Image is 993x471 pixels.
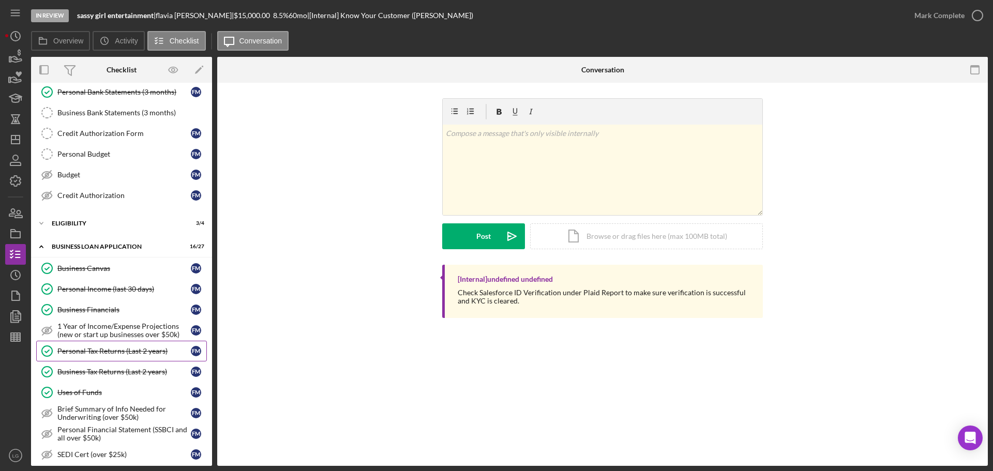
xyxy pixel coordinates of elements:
[156,11,234,20] div: flavia [PERSON_NAME] |
[191,87,201,97] div: f m
[36,299,207,320] a: Business Financialsfm
[289,11,307,20] div: 60 mo
[57,285,191,293] div: Personal Income (last 30 days)
[57,191,191,200] div: Credit Authorization
[581,66,624,74] div: Conversation
[57,88,191,96] div: Personal Bank Statements (3 months)
[191,305,201,315] div: f m
[191,284,201,294] div: f m
[36,423,207,444] a: Personal Financial Statement (SSBCI and all over $50k)fm
[191,429,201,439] div: f m
[958,426,983,450] div: Open Intercom Messenger
[234,11,273,20] div: $15,000.00
[57,150,191,158] div: Personal Budget
[52,244,178,250] div: BUSINESS LOAN APPLICATION
[53,37,83,45] label: Overview
[57,109,206,117] div: Business Bank Statements (3 months)
[186,220,204,226] div: 3 / 4
[31,9,69,22] div: In Review
[458,288,753,305] div: Check Salesforce ID Verification under Plaid Report to make sure verification is successful and K...
[77,11,154,20] b: sassy girl entertainment
[36,258,207,279] a: Business Canvasfm
[36,444,207,465] a: SEDI Cert (over $25k)fm
[57,322,191,339] div: 1 Year of Income/Expense Projections (new or start up businesses over $50k)
[186,244,204,250] div: 16 / 27
[57,388,191,397] div: Uses of Funds
[31,31,90,51] button: Overview
[36,382,207,403] a: Uses of Fundsfm
[107,66,137,74] div: Checklist
[191,190,201,201] div: f m
[191,325,201,336] div: f m
[36,403,207,423] a: Brief Summary of Info Needed for Underwriting (over $50k)fm
[307,11,473,20] div: | [Internal] Know Your Customer ([PERSON_NAME])
[36,123,207,144] a: Credit Authorization Formfm
[147,31,206,51] button: Checklist
[442,223,525,249] button: Post
[914,5,965,26] div: Mark Complete
[57,426,191,442] div: Personal Financial Statement (SSBCI and all over $50k)
[93,31,144,51] button: Activity
[36,361,207,382] a: Business Tax Returns (Last 2 years)fm
[191,449,201,460] div: f m
[904,5,988,26] button: Mark Complete
[57,347,191,355] div: Personal Tax Returns (Last 2 years)
[57,306,191,314] div: Business Financials
[476,223,491,249] div: Post
[57,264,191,272] div: Business Canvas
[191,367,201,377] div: f m
[36,279,207,299] a: Personal Income (last 30 days)fm
[217,31,289,51] button: Conversation
[191,387,201,398] div: f m
[36,341,207,361] a: Personal Tax Returns (Last 2 years)fm
[36,185,207,206] a: Credit Authorizationfm
[191,170,201,180] div: f m
[115,37,138,45] label: Activity
[191,346,201,356] div: f m
[36,164,207,185] a: Budgetfm
[77,11,156,20] div: |
[36,102,207,123] a: Business Bank Statements (3 months)
[57,171,191,179] div: Budget
[458,275,553,283] div: [Internal] undefined undefined
[57,129,191,138] div: Credit Authorization Form
[36,320,207,341] a: 1 Year of Income/Expense Projections (new or start up businesses over $50k)fm
[191,149,201,159] div: f m
[191,128,201,139] div: f m
[52,220,178,226] div: ELIGIBILITY
[57,405,191,421] div: Brief Summary of Info Needed for Underwriting (over $50k)
[57,450,191,459] div: SEDI Cert (over $25k)
[5,445,26,466] button: LG
[36,82,207,102] a: Personal Bank Statements (3 months)fm
[191,263,201,274] div: f m
[170,37,199,45] label: Checklist
[191,408,201,418] div: f m
[273,11,289,20] div: 8.5 %
[239,37,282,45] label: Conversation
[36,144,207,164] a: Personal Budgetfm
[12,453,19,459] text: LG
[57,368,191,376] div: Business Tax Returns (Last 2 years)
